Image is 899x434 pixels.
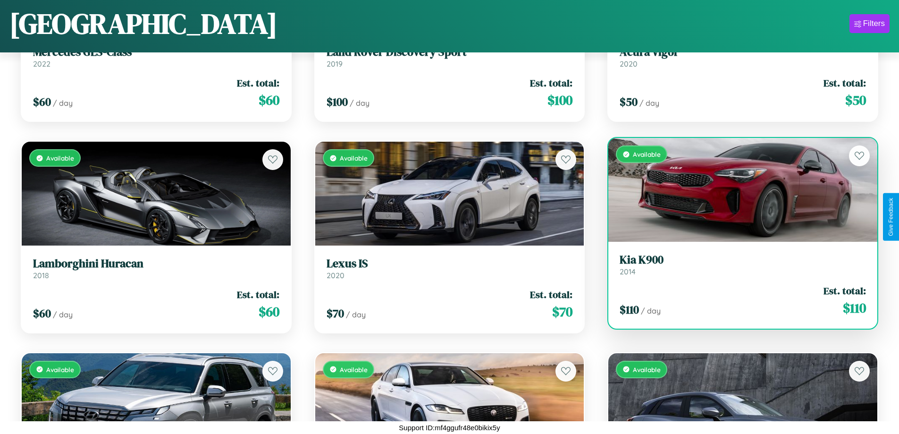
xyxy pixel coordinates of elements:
h3: Acura Vigor [620,45,866,59]
a: Lexus IS2020 [327,257,573,280]
span: Available [340,366,368,374]
span: / day [53,310,73,319]
span: $ 50 [620,94,638,110]
h3: Mercedes GLS-Class [33,45,279,59]
span: $ 50 [845,91,866,110]
a: Land Rover Discovery Sport2019 [327,45,573,68]
span: $ 110 [843,298,866,317]
span: 2018 [33,271,49,280]
span: / day [53,98,73,108]
span: Est. total: [237,76,279,90]
p: Support ID: mf4ggufr48e0bikix5y [399,421,500,434]
span: $ 60 [259,91,279,110]
span: Available [633,150,661,158]
h3: Lexus IS [327,257,573,271]
span: $ 60 [259,302,279,321]
span: $ 60 [33,94,51,110]
span: $ 100 [327,94,348,110]
span: / day [350,98,370,108]
span: 2020 [620,59,638,68]
span: Available [633,366,661,374]
span: Est. total: [530,76,572,90]
span: 2014 [620,267,636,276]
div: Filters [863,19,885,28]
span: 2022 [33,59,50,68]
span: / day [641,306,661,315]
button: Filters [849,14,890,33]
span: 2019 [327,59,343,68]
span: Available [46,366,74,374]
span: $ 70 [552,302,572,321]
h3: Lamborghini Huracan [33,257,279,271]
span: $ 60 [33,306,51,321]
h3: Kia K900 [620,253,866,267]
span: Est. total: [823,284,866,298]
a: Acura Vigor2020 [620,45,866,68]
span: Est. total: [530,288,572,301]
span: $ 100 [547,91,572,110]
span: Available [46,154,74,162]
span: $ 110 [620,302,639,317]
span: $ 70 [327,306,344,321]
span: / day [639,98,659,108]
h3: Land Rover Discovery Sport [327,45,573,59]
a: Lamborghini Huracan2018 [33,257,279,280]
div: Give Feedback [888,198,894,236]
a: Mercedes GLS-Class2022 [33,45,279,68]
span: Available [340,154,368,162]
span: Est. total: [823,76,866,90]
h1: [GEOGRAPHIC_DATA] [9,4,277,43]
span: Est. total: [237,288,279,301]
span: 2020 [327,271,344,280]
a: Kia K9002014 [620,253,866,276]
span: / day [346,310,366,319]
